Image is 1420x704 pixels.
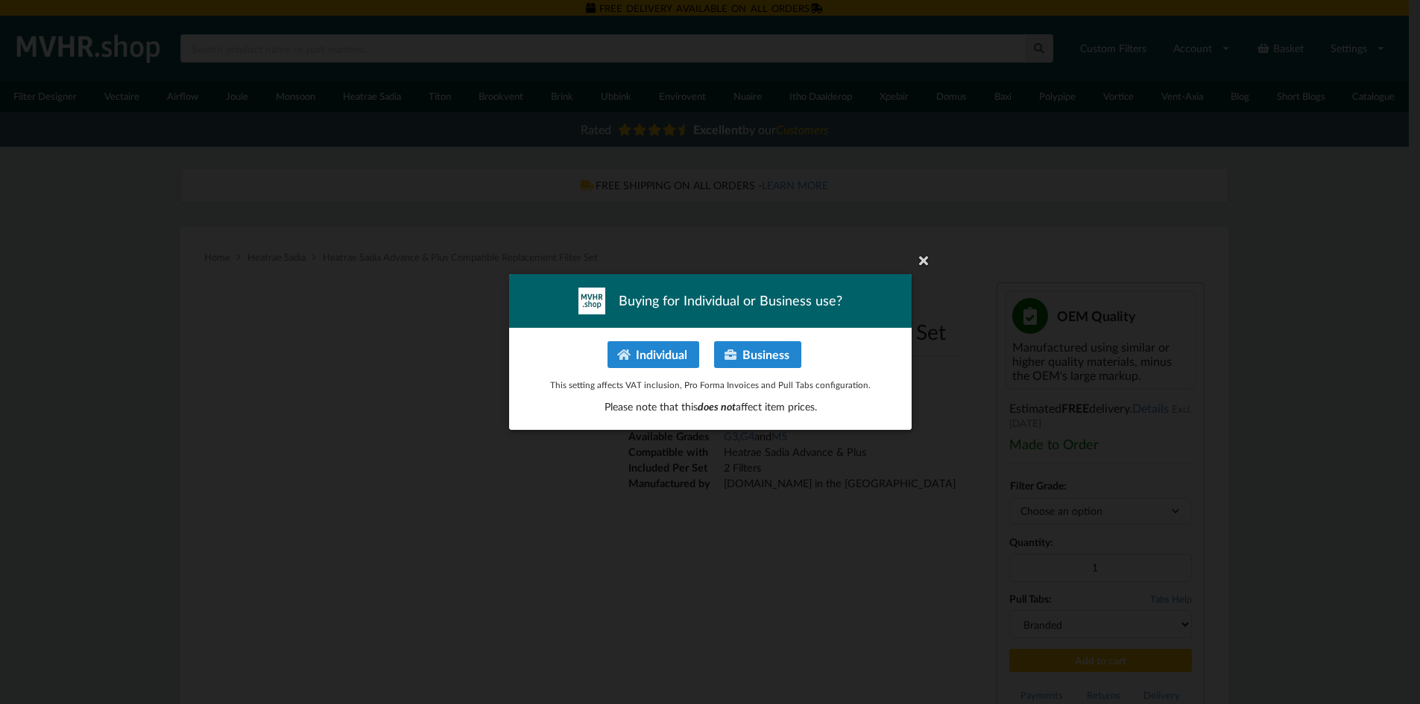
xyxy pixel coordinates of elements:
[714,341,801,368] button: Business
[525,378,896,391] p: This setting affects VAT inclusion, Pro Forma Invoices and Pull Tabs configuration.
[607,341,698,368] button: Individual
[697,400,735,413] span: does not
[619,291,842,310] span: Buying for Individual or Business use?
[525,399,896,414] p: Please note that this affect item prices.
[578,288,605,314] img: mvhr-inverted.png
